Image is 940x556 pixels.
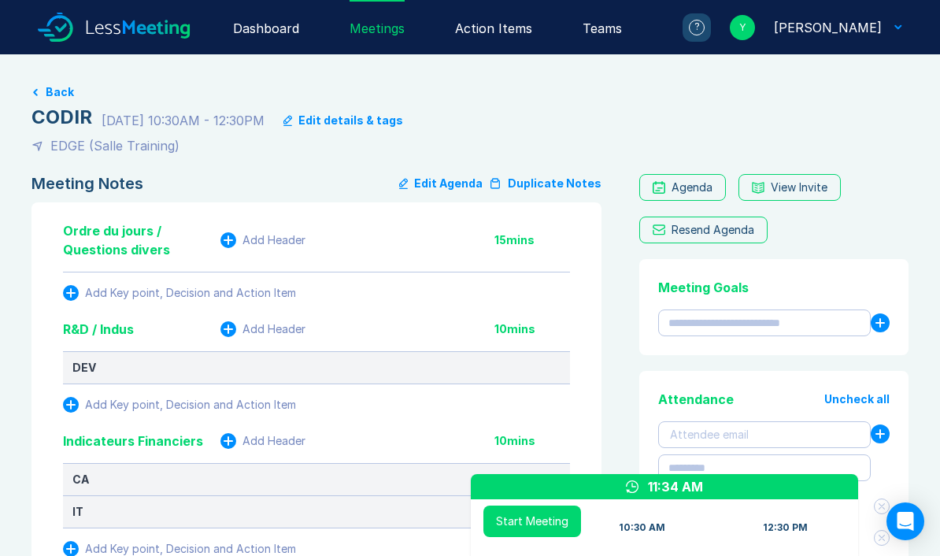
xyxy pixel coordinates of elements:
[774,18,882,37] div: Yannick RICOL
[50,136,179,155] div: EDGE (Salle Training)
[63,285,296,301] button: Add Key point, Decision and Action Item
[72,361,561,374] div: DEV
[63,221,220,259] div: Ordre du jours / Questions divers
[220,232,305,248] button: Add Header
[46,86,74,98] button: Back
[283,114,403,127] button: Edit details & tags
[489,174,601,193] button: Duplicate Notes
[220,433,305,449] button: Add Header
[763,521,808,534] div: 12:30 PM
[824,393,890,406] button: Uncheck all
[399,174,483,193] button: Edit Agenda
[220,321,305,337] button: Add Header
[72,473,561,486] div: CA
[658,390,734,409] div: Attendance
[31,105,92,130] div: CODIR
[85,287,296,299] div: Add Key point, Decision and Action Item
[730,15,755,40] div: Y
[648,477,703,496] div: 11:34 AM
[639,174,726,201] a: Agenda
[242,323,305,335] div: Add Header
[242,234,305,246] div: Add Header
[63,320,134,339] div: R&D / Indus
[102,111,265,130] div: [DATE] 10:30AM - 12:30PM
[31,86,909,98] a: Back
[771,181,827,194] div: View Invite
[738,174,841,201] button: View Invite
[886,502,924,540] div: Open Intercom Messenger
[494,435,570,447] div: 10 mins
[619,521,665,534] div: 10:30 AM
[639,217,768,243] button: Resend Agenda
[63,397,296,413] button: Add Key point, Decision and Action Item
[494,234,570,246] div: 15 mins
[672,224,754,236] div: Resend Agenda
[298,114,403,127] div: Edit details & tags
[63,432,203,450] div: Indicateurs Financiers
[672,181,712,194] div: Agenda
[483,506,581,537] button: Start Meeting
[85,543,296,555] div: Add Key point, Decision and Action Item
[31,174,143,193] div: Meeting Notes
[658,278,890,297] div: Meeting Goals
[689,20,705,35] div: ?
[664,13,711,42] a: ?
[72,506,561,518] div: IT
[85,398,296,411] div: Add Key point, Decision and Action Item
[494,323,570,335] div: 10 mins
[242,435,305,447] div: Add Header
